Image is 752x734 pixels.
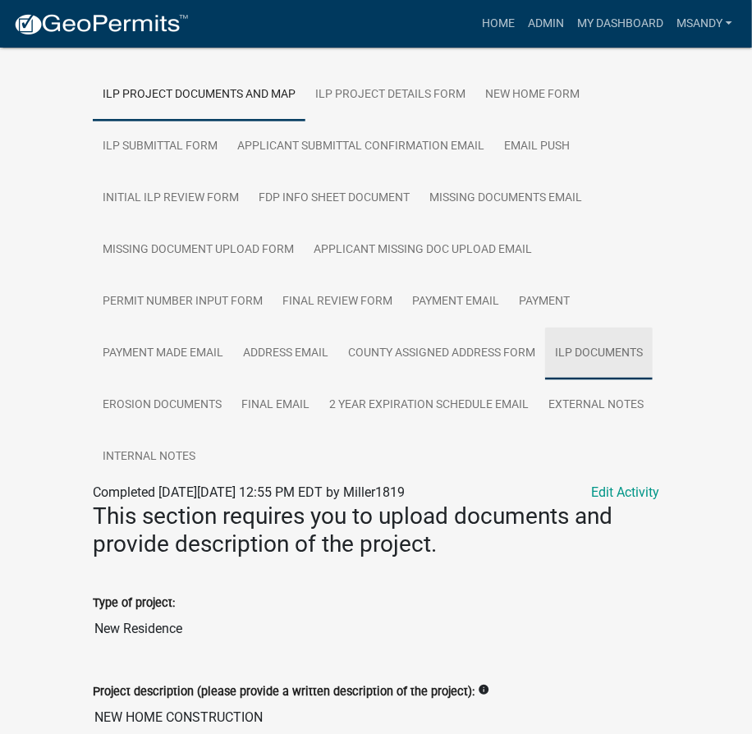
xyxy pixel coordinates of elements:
[545,328,653,380] a: ILP Documents
[319,379,539,432] a: 2 Year Expiration Schedule Email
[338,328,545,380] a: County Assigned Address Form
[93,687,475,699] label: Project description (please provide a written description of the project):
[93,224,304,277] a: Missing Document Upload Form
[93,599,175,610] label: Type of project:
[475,69,589,122] a: New Home Form
[93,69,305,122] a: ILP Project Documents and Map
[93,276,273,328] a: Permit Number Input Form
[670,8,739,39] a: msandy
[93,431,205,484] a: Internal Notes
[509,276,580,328] a: Payment
[93,484,405,500] span: Completed [DATE][DATE] 12:55 PM EDT by Miller1819
[304,224,542,277] a: Applicant Missing Doc Upload Email
[539,379,653,432] a: External Notes
[571,8,670,39] a: My Dashboard
[227,121,494,173] a: Applicant Submittal Confirmation Email
[93,502,659,557] h3: This section requires you to upload documents and provide description of the project.
[93,328,233,380] a: Payment Made Email
[494,121,580,173] a: Email Push
[93,121,227,173] a: ILP Submittal Form
[402,276,509,328] a: Payment Email
[521,8,571,39] a: Admin
[420,172,592,225] a: Missing Documents Email
[591,483,659,502] a: Edit Activity
[305,69,475,122] a: ILP Project Details Form
[93,379,232,432] a: Erosion Documents
[249,172,420,225] a: FDP INFO Sheet Document
[233,328,338,380] a: Address Email
[232,379,319,432] a: Final Email
[478,685,489,696] i: info
[273,276,402,328] a: Final Review Form
[93,172,249,225] a: Initial ILP Review Form
[475,8,521,39] a: Home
